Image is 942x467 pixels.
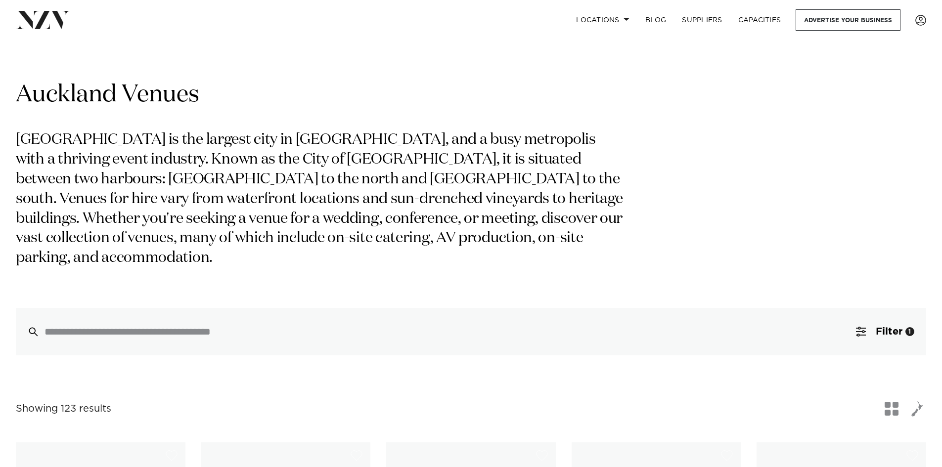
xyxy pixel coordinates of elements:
[16,130,627,268] p: [GEOGRAPHIC_DATA] is the largest city in [GEOGRAPHIC_DATA], and a busy metropolis with a thriving...
[637,9,674,31] a: BLOG
[905,327,914,336] div: 1
[674,9,730,31] a: SUPPLIERS
[796,9,900,31] a: Advertise your business
[16,11,70,29] img: nzv-logo.png
[730,9,789,31] a: Capacities
[876,327,902,337] span: Filter
[16,80,926,111] h1: Auckland Venues
[568,9,637,31] a: Locations
[844,308,926,355] button: Filter1
[16,401,111,417] div: Showing 123 results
